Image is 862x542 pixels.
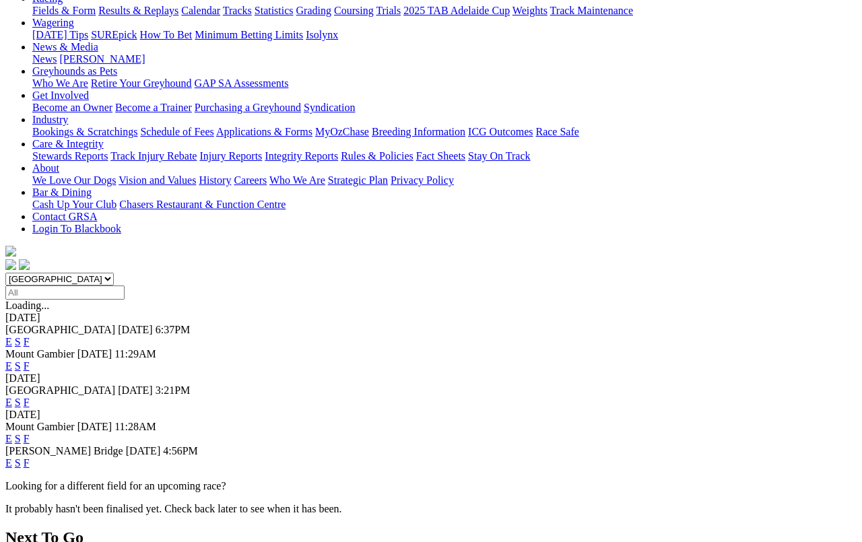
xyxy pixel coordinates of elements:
[140,29,193,40] a: How To Bet
[77,421,112,432] span: [DATE]
[32,138,104,149] a: Care & Integrity
[5,372,857,384] div: [DATE]
[512,5,548,16] a: Weights
[32,162,59,174] a: About
[118,324,153,335] span: [DATE]
[341,150,413,162] a: Rules & Policies
[5,445,123,456] span: [PERSON_NAME] Bridge
[269,174,325,186] a: Who We Are
[163,445,198,456] span: 4:56PM
[119,174,196,186] a: Vision and Values
[416,150,465,162] a: Fact Sheets
[32,41,98,53] a: News & Media
[32,126,137,137] a: Bookings & Scratchings
[195,29,303,40] a: Minimum Betting Limits
[77,348,112,360] span: [DATE]
[5,409,857,421] div: [DATE]
[24,336,30,347] a: F
[32,150,857,162] div: Care & Integrity
[15,433,21,444] a: S
[5,503,342,514] partial: It probably hasn't been finalised yet. Check back later to see when it has been.
[32,29,88,40] a: [DATE] Tips
[110,150,197,162] a: Track Injury Rebate
[156,384,191,396] span: 3:21PM
[15,336,21,347] a: S
[32,102,857,114] div: Get Involved
[234,174,267,186] a: Careers
[255,5,294,16] a: Statistics
[5,285,125,300] input: Select date
[32,65,117,77] a: Greyhounds as Pets
[24,397,30,408] a: F
[32,29,857,41] div: Wagering
[91,29,137,40] a: SUREpick
[5,312,857,324] div: [DATE]
[5,421,75,432] span: Mount Gambier
[32,17,74,28] a: Wagering
[5,360,12,372] a: E
[216,126,312,137] a: Applications & Forms
[32,187,92,198] a: Bar & Dining
[5,259,16,270] img: facebook.svg
[32,53,57,65] a: News
[376,5,401,16] a: Trials
[403,5,510,16] a: 2025 TAB Adelaide Cup
[328,174,388,186] a: Strategic Plan
[15,457,21,469] a: S
[32,174,116,186] a: We Love Our Dogs
[32,199,857,211] div: Bar & Dining
[195,77,289,89] a: GAP SA Assessments
[468,150,530,162] a: Stay On Track
[5,246,16,257] img: logo-grsa-white.png
[334,5,374,16] a: Coursing
[181,5,220,16] a: Calendar
[156,324,191,335] span: 6:37PM
[98,5,178,16] a: Results & Replays
[118,384,153,396] span: [DATE]
[5,300,49,311] span: Loading...
[140,126,213,137] a: Schedule of Fees
[265,150,338,162] a: Integrity Reports
[114,348,156,360] span: 11:29AM
[5,336,12,347] a: E
[59,53,145,65] a: [PERSON_NAME]
[91,77,192,89] a: Retire Your Greyhound
[32,90,89,101] a: Get Involved
[15,360,21,372] a: S
[468,126,533,137] a: ICG Outcomes
[223,5,252,16] a: Tracks
[119,199,286,210] a: Chasers Restaurant & Function Centre
[32,5,96,16] a: Fields & Form
[550,5,633,16] a: Track Maintenance
[5,433,12,444] a: E
[24,433,30,444] a: F
[32,211,97,222] a: Contact GRSA
[32,5,857,17] div: Racing
[306,29,338,40] a: Isolynx
[19,259,30,270] img: twitter.svg
[5,480,857,492] p: Looking for a different field for an upcoming race?
[5,397,12,408] a: E
[195,102,301,113] a: Purchasing a Greyhound
[32,223,121,234] a: Login To Blackbook
[24,360,30,372] a: F
[304,102,355,113] a: Syndication
[315,126,369,137] a: MyOzChase
[32,150,108,162] a: Stewards Reports
[32,102,112,113] a: Become an Owner
[32,174,857,187] div: About
[32,199,117,210] a: Cash Up Your Club
[5,384,115,396] span: [GEOGRAPHIC_DATA]
[296,5,331,16] a: Grading
[5,324,115,335] span: [GEOGRAPHIC_DATA]
[126,445,161,456] span: [DATE]
[115,102,192,113] a: Become a Trainer
[372,126,465,137] a: Breeding Information
[199,174,231,186] a: History
[32,126,857,138] div: Industry
[535,126,578,137] a: Race Safe
[5,348,75,360] span: Mount Gambier
[5,457,12,469] a: E
[32,53,857,65] div: News & Media
[114,421,156,432] span: 11:28AM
